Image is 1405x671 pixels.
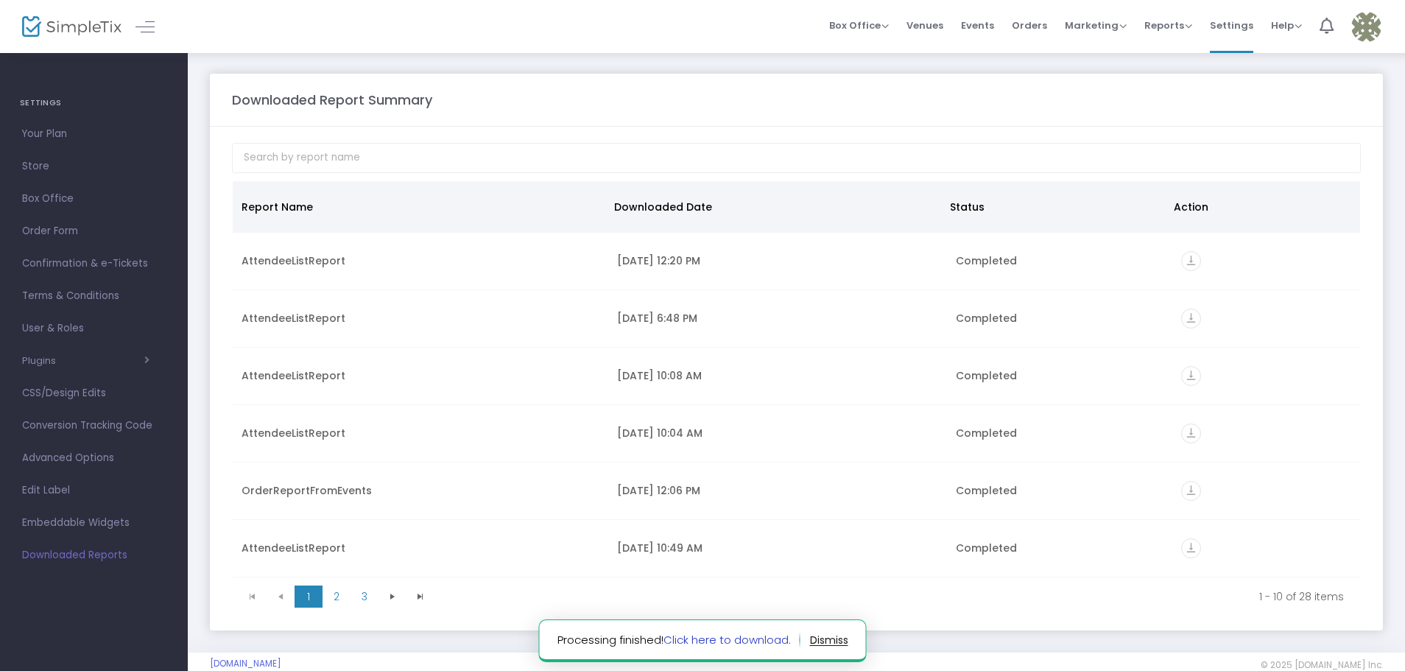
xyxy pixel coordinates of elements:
[22,546,166,565] span: Downloaded Reports
[1181,543,1201,558] a: vertical_align_bottom
[242,541,599,555] div: AttendeeListReport
[378,586,406,608] span: Go to the next page
[387,591,398,603] span: Go to the next page
[617,311,937,326] div: 8/6/2025 6:48 PM
[242,426,599,440] div: AttendeeListReport
[1181,481,1201,501] i: vertical_align_bottom
[956,426,1163,440] div: Completed
[22,384,166,403] span: CSS/Design Edits
[22,449,166,468] span: Advanced Options
[242,368,599,383] div: AttendeeListReport
[210,658,281,670] a: [DOMAIN_NAME]
[1065,18,1127,32] span: Marketing
[617,368,937,383] div: 4/25/2025 10:08 AM
[323,586,351,608] span: Page 2
[1181,366,1201,386] i: vertical_align_bottom
[1181,428,1201,443] a: vertical_align_bottom
[22,124,166,144] span: Your Plan
[1165,181,1351,233] th: Action
[1181,481,1351,501] div: https://go.SimpleTix.com/ydu5a
[961,7,994,44] span: Events
[1181,256,1201,270] a: vertical_align_bottom
[22,254,166,273] span: Confirmation & e-Tickets
[1181,538,1351,558] div: https://go.SimpleTix.com/ik6vo
[1210,7,1253,44] span: Settings
[1181,538,1201,558] i: vertical_align_bottom
[295,586,323,608] span: Page 1
[233,181,1360,579] div: Data table
[1181,485,1201,500] a: vertical_align_bottom
[22,416,166,435] span: Conversion Tracking Code
[1271,18,1302,32] span: Help
[941,181,1165,233] th: Status
[445,589,1344,604] kendo-pager-info: 1 - 10 of 28 items
[1181,309,1201,329] i: vertical_align_bottom
[557,632,800,649] span: Processing finished!
[810,628,848,652] button: dismiss
[1012,7,1047,44] span: Orders
[22,319,166,338] span: User & Roles
[1181,370,1201,385] a: vertical_align_bottom
[406,586,434,608] span: Go to the last page
[617,483,937,498] div: 4/3/2025 12:06 PM
[22,157,166,176] span: Store
[1144,18,1192,32] span: Reports
[20,88,168,118] h4: SETTINGS
[605,181,941,233] th: Downloaded Date
[906,7,943,44] span: Venues
[956,368,1163,383] div: Completed
[617,426,937,440] div: 4/25/2025 10:04 AM
[22,222,166,241] span: Order Form
[617,253,937,268] div: 8/11/2025 12:20 PM
[1181,309,1351,329] div: https://go.SimpleTix.com/vqq45
[1181,366,1351,386] div: https://go.SimpleTix.com/bf3kz
[1181,313,1201,328] a: vertical_align_bottom
[1181,251,1201,271] i: vertical_align_bottom
[1181,424,1201,443] i: vertical_align_bottom
[956,311,1163,326] div: Completed
[232,143,1361,173] input: Search by report name
[1181,251,1351,271] div: https://go.SimpleTix.com/fqwxc
[415,591,426,603] span: Go to the last page
[351,586,378,608] span: Page 3
[22,481,166,500] span: Edit Label
[22,513,166,533] span: Embeddable Widgets
[242,253,599,268] div: AttendeeListReport
[829,18,889,32] span: Box Office
[22,355,149,367] button: Plugins
[1261,659,1383,671] span: © 2025 [DOMAIN_NAME] Inc.
[956,483,1163,498] div: Completed
[22,189,166,208] span: Box Office
[663,632,791,647] a: Click here to download.
[22,287,166,306] span: Terms & Conditions
[233,181,605,233] th: Report Name
[956,253,1163,268] div: Completed
[1181,424,1351,443] div: https://go.SimpleTix.com/5o5im
[242,483,599,498] div: OrderReportFromEvents
[956,541,1163,555] div: Completed
[242,311,599,326] div: AttendeeListReport
[232,90,432,110] m-panel-title: Downloaded Report Summary
[617,541,937,555] div: 3/24/2025 10:49 AM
